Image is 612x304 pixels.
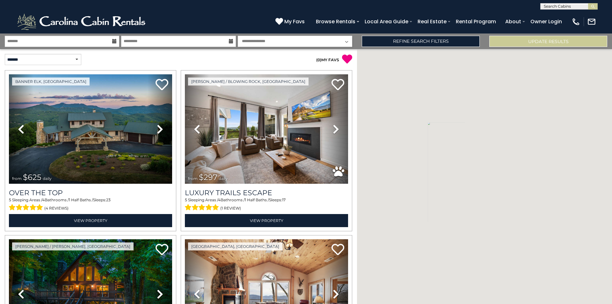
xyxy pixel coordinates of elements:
[527,16,565,27] a: Owner Login
[42,197,45,202] span: 4
[156,243,168,257] a: Add to favorites
[313,16,359,27] a: Browse Rentals
[12,242,134,250] a: [PERSON_NAME] / [PERSON_NAME], [GEOGRAPHIC_DATA]
[12,78,90,85] a: Banner Elk, [GEOGRAPHIC_DATA]
[316,57,339,62] a: (0)MY FAVS
[9,189,172,197] a: Over The Top
[188,78,309,85] a: [PERSON_NAME] / Blowing Rock, [GEOGRAPHIC_DATA]
[362,36,480,47] a: Refine Search Filters
[331,78,344,92] a: Add to favorites
[185,74,348,184] img: thumbnail_168695581.jpeg
[453,16,499,27] a: Rental Program
[185,197,187,202] span: 5
[275,18,306,26] a: My Favs
[316,57,321,62] span: ( )
[502,16,524,27] a: About
[284,18,305,26] span: My Favs
[43,176,52,181] span: daily
[199,173,217,182] span: $297
[185,214,348,227] a: View Property
[23,173,41,182] span: $625
[331,243,344,257] a: Add to favorites
[317,57,320,62] span: 0
[587,17,596,26] img: mail-regular-white.png
[220,204,241,212] span: (1 review)
[218,197,221,202] span: 4
[44,204,69,212] span: (4 reviews)
[188,176,198,181] span: from
[9,74,172,184] img: thumbnail_167153549.jpeg
[361,16,412,27] a: Local Area Guide
[12,176,22,181] span: from
[9,214,172,227] a: View Property
[185,189,348,197] a: Luxury Trails Escape
[16,12,148,31] img: White-1-2.png
[219,176,228,181] span: daily
[185,197,348,212] div: Sleeping Areas / Bathrooms / Sleeps:
[9,197,11,202] span: 5
[9,197,172,212] div: Sleeping Areas / Bathrooms / Sleeps:
[188,242,282,250] a: [GEOGRAPHIC_DATA], [GEOGRAPHIC_DATA]
[69,197,93,202] span: 1 Half Baths /
[572,17,580,26] img: phone-regular-white.png
[156,78,168,92] a: Add to favorites
[282,197,286,202] span: 17
[414,16,450,27] a: Real Estate
[489,36,607,47] button: Update Results
[106,197,111,202] span: 23
[245,197,269,202] span: 1 Half Baths /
